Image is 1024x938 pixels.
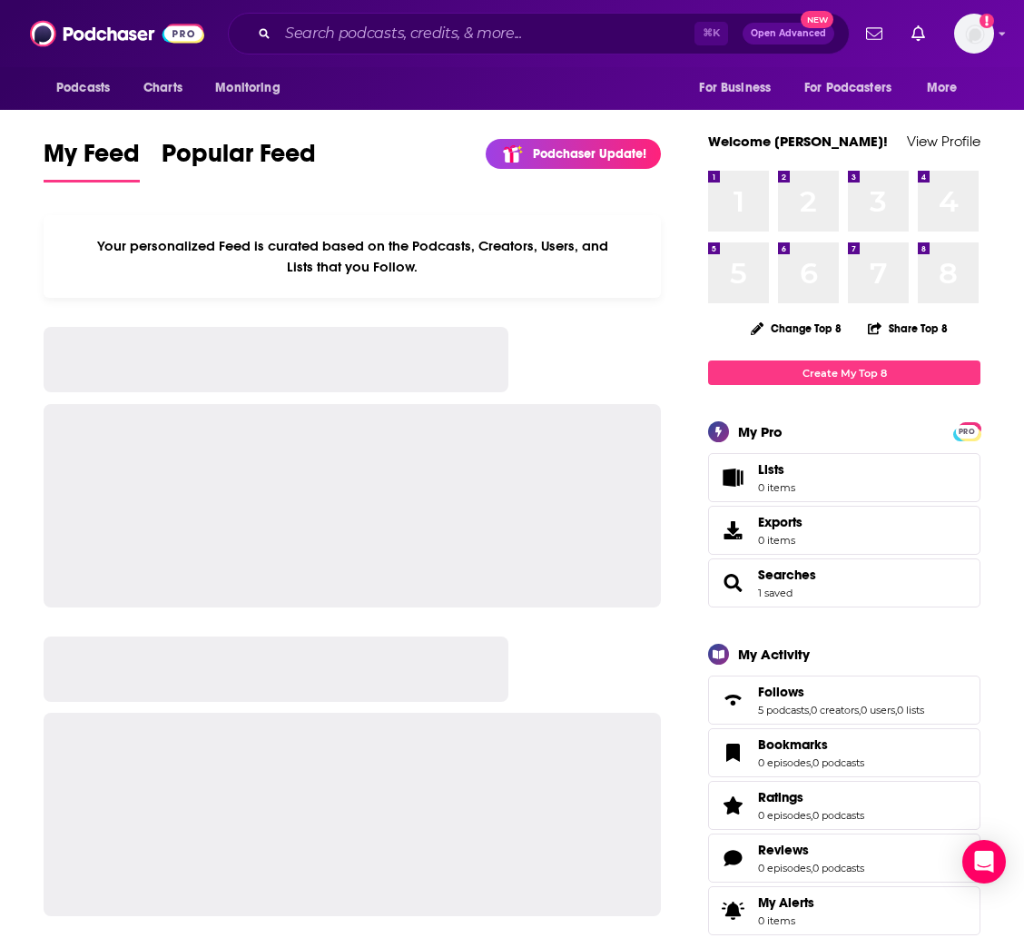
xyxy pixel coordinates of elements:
a: Searches [714,570,751,596]
button: open menu [202,71,303,105]
span: My Alerts [758,894,814,911]
a: 0 episodes [758,809,811,822]
a: 0 episodes [758,862,811,874]
a: Create My Top 8 [708,360,980,385]
span: Searches [708,558,980,607]
span: , [811,862,812,874]
span: , [859,704,861,716]
span: Lists [758,461,795,478]
div: My Activity [738,646,810,663]
span: Charts [143,75,182,101]
span: More [927,75,958,101]
span: Follows [708,676,980,725]
span: Lists [714,465,751,490]
span: PRO [956,425,978,439]
button: open menu [914,71,980,105]
a: Reviews [714,845,751,871]
span: Podcasts [56,75,110,101]
div: My Pro [738,423,783,440]
span: Reviews [758,842,809,858]
span: 0 items [758,534,802,547]
button: Share Top 8 [867,311,949,346]
a: Bookmarks [714,740,751,765]
a: 0 episodes [758,756,811,769]
a: Searches [758,567,816,583]
span: Bookmarks [758,736,828,753]
a: My Feed [44,138,140,183]
img: User Profile [954,14,994,54]
a: Show notifications dropdown [904,18,932,49]
a: Exports [708,506,980,555]
span: Lists [758,461,784,478]
span: Monitoring [215,75,280,101]
span: 0 items [758,481,795,494]
svg: Add a profile image [980,14,994,28]
a: Follows [714,687,751,713]
span: Ratings [708,781,980,830]
span: Reviews [708,834,980,883]
button: Change Top 8 [740,317,852,340]
a: Popular Feed [162,138,316,183]
a: Reviews [758,842,864,858]
span: Bookmarks [708,728,980,777]
span: For Podcasters [804,75,891,101]
button: open menu [44,71,133,105]
div: Your personalized Feed is curated based on the Podcasts, Creators, Users, and Lists that you Follow. [44,215,661,298]
span: Exports [758,514,802,530]
span: My Alerts [714,898,751,923]
a: Lists [708,453,980,502]
button: open menu [793,71,918,105]
button: open menu [686,71,793,105]
a: Follows [758,684,924,700]
a: View Profile [907,133,980,150]
a: My Alerts [708,886,980,935]
span: ⌘ K [694,22,728,45]
a: Welcome [PERSON_NAME]! [708,133,888,150]
a: PRO [956,424,978,438]
span: 0 items [758,914,814,927]
span: Popular Feed [162,138,316,180]
a: 1 saved [758,587,793,599]
a: 0 lists [897,704,924,716]
span: For Business [699,75,771,101]
div: Search podcasts, credits, & more... [228,13,850,54]
div: Open Intercom Messenger [962,840,1006,884]
a: 0 users [861,704,895,716]
a: Show notifications dropdown [859,18,890,49]
button: Open AdvancedNew [743,23,834,44]
span: My Feed [44,138,140,180]
span: Exports [714,518,751,543]
span: , [811,809,812,822]
span: Open Advanced [751,29,826,38]
span: , [895,704,897,716]
span: , [809,704,811,716]
p: Podchaser Update! [533,146,646,162]
a: Ratings [758,789,864,805]
span: Ratings [758,789,803,805]
span: Logged in as sarahhallprinc [954,14,994,54]
a: 0 podcasts [812,756,864,769]
span: , [811,756,812,769]
input: Search podcasts, credits, & more... [278,19,694,48]
a: 0 podcasts [812,862,864,874]
button: Show profile menu [954,14,994,54]
span: Follows [758,684,804,700]
a: Bookmarks [758,736,864,753]
a: 5 podcasts [758,704,809,716]
a: 0 creators [811,704,859,716]
a: 0 podcasts [812,809,864,822]
img: Podchaser - Follow, Share and Rate Podcasts [30,16,204,51]
a: Ratings [714,793,751,818]
span: New [801,11,833,28]
a: Charts [132,71,193,105]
